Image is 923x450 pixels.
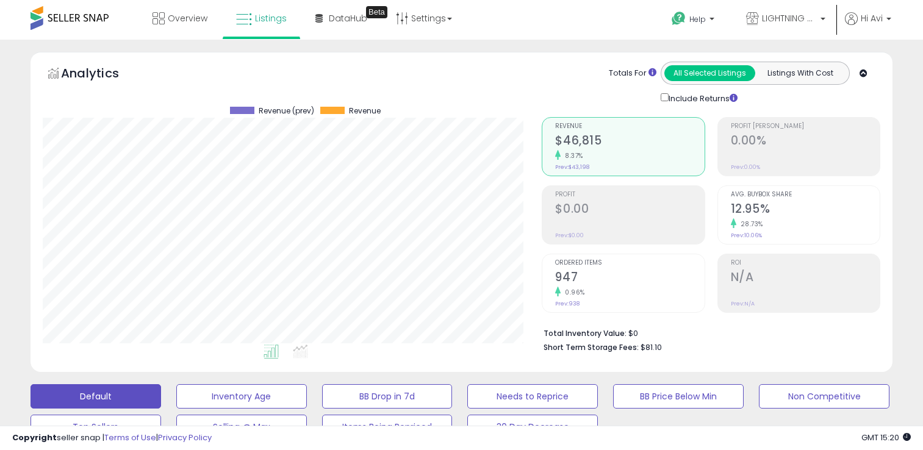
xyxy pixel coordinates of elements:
span: 2025-09-12 15:20 GMT [861,432,911,443]
span: Profit [555,191,704,198]
span: Revenue [555,123,704,130]
small: Prev: 938 [555,300,580,307]
span: Ordered Items [555,260,704,266]
span: Revenue [349,107,381,115]
span: Revenue (prev) [259,107,314,115]
small: 8.37% [561,151,583,160]
span: Listings [255,12,287,24]
strong: Copyright [12,432,57,443]
button: Needs to Reprice [467,384,598,409]
button: Listings With Cost [755,65,846,81]
div: Totals For [609,68,656,79]
small: Prev: $0.00 [555,232,584,239]
h2: $46,815 [555,134,704,150]
small: Prev: N/A [731,300,755,307]
span: Help [689,14,706,24]
span: Profit [PERSON_NAME] [731,123,880,130]
h5: Analytics [61,65,143,85]
button: Default [31,384,161,409]
li: $0 [544,325,871,340]
button: BB Price Below Min [613,384,744,409]
b: Total Inventory Value: [544,328,627,338]
b: Short Term Storage Fees: [544,342,639,352]
div: Tooltip anchor [366,6,387,18]
a: Privacy Policy [158,432,212,443]
h2: 12.95% [731,202,880,218]
h2: $0.00 [555,202,704,218]
span: DataHub [329,12,367,24]
span: $81.10 [641,341,662,353]
h2: 0.00% [731,134,880,150]
a: Terms of Use [104,432,156,443]
h2: 947 [555,270,704,287]
span: Hi Avi [861,12,883,24]
div: Include Returns [652,91,752,105]
span: ROI [731,260,880,266]
span: LIGHTNING DEALS GROUP [762,12,817,24]
button: All Selected Listings [664,65,755,81]
button: BB Drop in 7d [322,384,453,409]
small: Prev: $43,198 [555,163,589,171]
h2: N/A [731,270,880,287]
a: Help [662,2,727,40]
span: Overview [168,12,207,24]
div: seller snap | | [12,432,212,444]
span: Avg. Buybox Share [731,191,880,198]
small: 0.96% [561,288,585,297]
small: Prev: 10.06% [731,232,762,239]
small: 28.73% [736,220,763,229]
small: Prev: 0.00% [731,163,760,171]
i: Get Help [671,11,686,26]
a: Hi Avi [845,12,891,40]
button: Inventory Age [176,384,307,409]
button: Non Competitive [759,384,889,409]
